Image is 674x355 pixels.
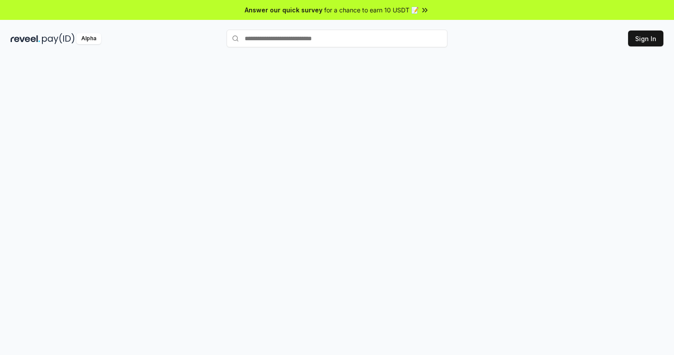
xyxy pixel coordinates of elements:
div: Alpha [76,33,101,44]
img: pay_id [42,33,75,44]
button: Sign In [628,31,663,46]
span: for a chance to earn 10 USDT 📝 [324,5,419,15]
img: reveel_dark [11,33,40,44]
span: Answer our quick survey [245,5,322,15]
